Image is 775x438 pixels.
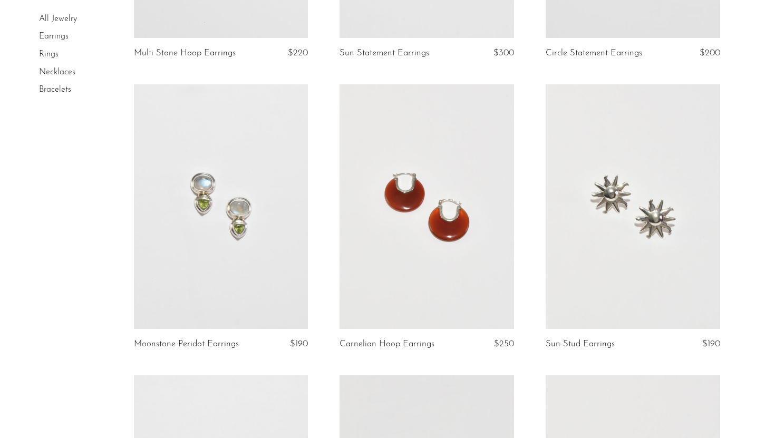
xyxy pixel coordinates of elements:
[546,339,615,349] a: Sun Stud Earrings
[39,15,77,23] a: All Jewelry
[702,339,720,348] span: $190
[134,48,236,58] a: Multi Stone Hoop Earrings
[39,68,75,76] a: Necklaces
[340,339,434,349] a: Carnelian Hoop Earrings
[288,48,308,57] span: $220
[340,48,429,58] a: Sun Statement Earrings
[494,339,514,348] span: $250
[39,33,69,41] a: Earrings
[290,339,308,348] span: $190
[546,48,642,58] a: Circle Statement Earrings
[39,85,71,94] a: Bracelets
[700,48,720,57] span: $200
[134,339,239,349] a: Moonstone Peridot Earrings
[39,50,59,59] a: Rings
[493,48,514,57] span: $300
